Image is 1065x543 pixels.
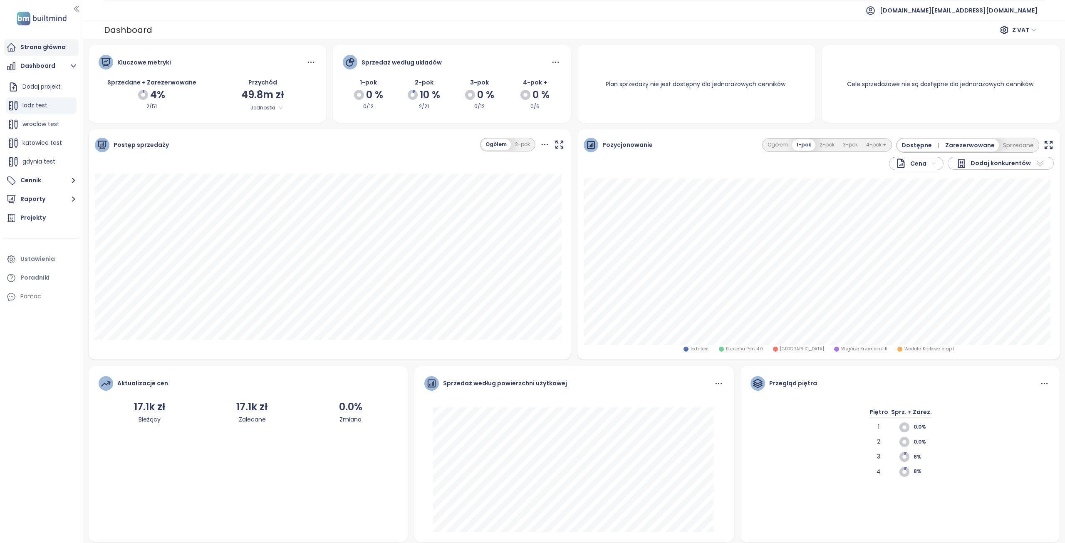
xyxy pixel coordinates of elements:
[914,423,932,431] span: 0.0%
[481,139,511,150] button: Ogółem
[523,78,547,87] span: 4-pok +
[22,139,62,147] span: katowice test
[4,288,79,305] div: Pomoc
[14,10,69,27] img: logo
[20,273,50,283] div: Poradniki
[443,379,567,388] div: Sprzedaż według powierzchni użytkowej
[22,82,61,92] div: Dodaj projekt
[763,139,792,151] button: Ogółem
[839,139,862,151] button: 3-pok
[914,453,932,461] span: 8%
[904,346,956,352] span: Weduta Krakowa etap II
[107,78,196,87] span: Sprzedane + Zarezerwowane
[20,291,41,302] div: Pomoc
[99,103,206,111] div: 2/51
[6,135,77,151] div: katowice test
[902,141,942,150] span: Dostępne
[945,141,995,150] span: Zarezerwowane
[470,78,489,87] span: 3-pok
[914,438,932,446] span: 0.0%
[510,103,561,111] div: 0/6
[792,139,815,151] button: 1-pok
[117,379,168,388] div: Aktualizacje cen
[937,141,939,149] span: |
[896,158,926,169] div: Cena
[869,467,889,482] div: 4
[869,407,889,422] div: Piętro
[726,346,763,352] span: Bunscha Park 4.0
[4,270,79,286] a: Poradniki
[22,157,55,166] span: gdynia test
[209,78,316,87] div: Przychód
[511,139,534,150] button: 2-pok
[6,97,77,114] div: lodz test
[22,120,59,128] span: wroclaw test
[971,159,1031,169] span: Dodaj konkurentów
[343,103,394,111] div: 0/12
[454,103,505,111] div: 0/12
[914,468,932,476] span: 8%
[1012,24,1037,36] span: Z VAT
[150,87,165,103] span: 4%
[4,172,79,189] button: Cennik
[999,139,1038,151] button: Sprzedane
[117,58,171,67] div: Kluczowe metryki
[891,407,932,422] div: Sprz. + Zarez.
[4,39,79,56] a: Strona główna
[134,415,166,424] div: Bieżący
[862,139,891,151] button: 4-pok +
[880,0,1038,20] span: [DOMAIN_NAME][EMAIL_ADDRESS][DOMAIN_NAME]
[134,399,166,415] div: 17.1k zł
[4,58,79,74] button: Dashboard
[104,22,152,38] div: Dashboard
[596,69,797,99] div: Plan sprzedaży nie jest dostępny dla jednorazowych cenników.
[6,79,77,95] div: Dodaj projekt
[841,346,887,352] span: Wzgórze Krzemionki II
[360,78,377,87] span: 1-pok
[6,116,77,133] div: wroclaw test
[4,191,79,208] button: Raporty
[20,213,46,223] div: Projekty
[691,346,709,352] span: lodz test
[837,69,1045,99] div: Cele sprzedażowe nie są dostępne dla jednorazowych cenników.
[420,87,440,103] span: 10 %
[241,88,284,102] span: 49.8m zł
[236,399,268,415] div: 17.1k zł
[869,452,889,467] div: 3
[532,87,550,103] span: 0 %
[339,415,362,424] div: Zmiana
[4,251,79,268] a: Ustawienia
[869,422,889,437] div: 1
[815,139,839,151] button: 2-pok
[769,379,817,388] div: Przegląd piętra
[241,103,285,112] span: Jednostki
[114,140,169,149] span: Postęp sprzedaży
[6,154,77,170] div: gdynia test
[602,140,653,149] span: Pozycjonowanie
[339,399,362,415] div: 0.0%
[236,415,268,424] div: Zalecane
[20,254,55,264] div: Ustawienia
[869,437,889,452] div: 2
[399,103,450,111] div: 2/21
[4,210,79,226] a: Projekty
[780,346,824,352] span: [GEOGRAPHIC_DATA]
[362,58,442,67] div: Sprzedaż według układów
[366,87,383,103] span: 0 %
[477,87,494,103] span: 0 %
[415,78,433,87] span: 2-pok
[20,42,66,52] div: Strona główna
[22,101,47,109] span: lodz test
